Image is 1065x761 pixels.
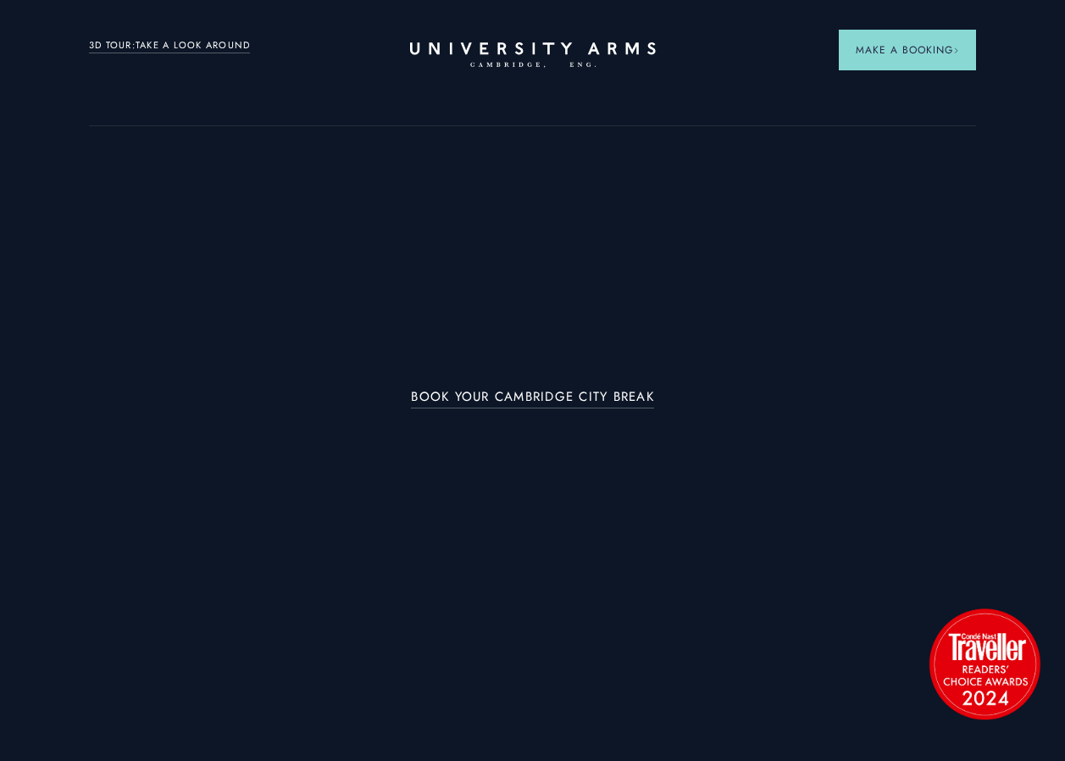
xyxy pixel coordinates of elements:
a: 3D TOUR:TAKE A LOOK AROUND [89,38,251,53]
a: BOOK YOUR CAMBRIDGE CITY BREAK [411,390,654,409]
img: image-2524eff8f0c5d55edbf694693304c4387916dea5-1501x1501-png [921,600,1048,727]
button: Make a BookingArrow icon [839,30,976,70]
span: Make a Booking [856,42,959,58]
a: Home [410,42,656,69]
img: Arrow icon [953,47,959,53]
